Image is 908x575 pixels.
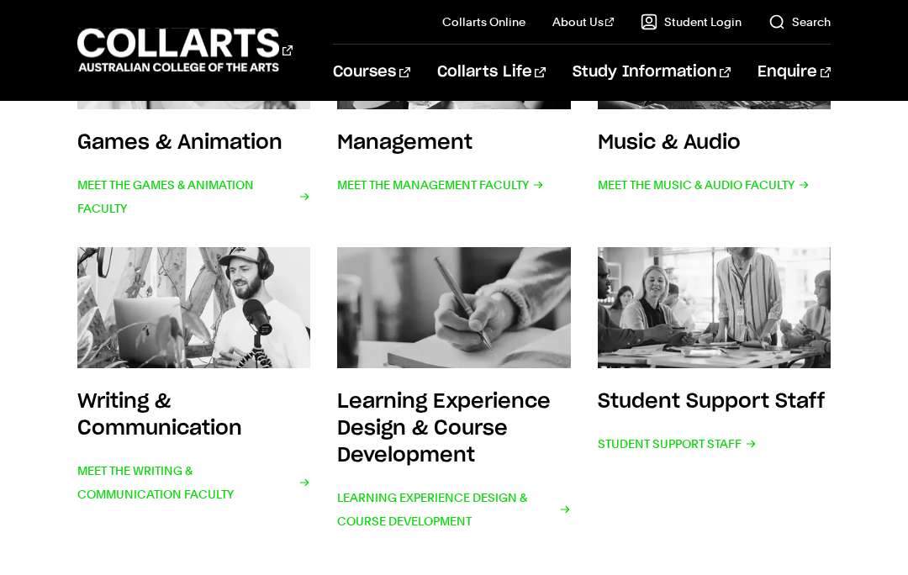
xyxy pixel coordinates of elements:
span: Meet the Music & Audio Faculty [598,173,810,197]
span: Learning Experience Design & Course Development [337,486,570,533]
a: Learning Experience Design & Course Development Learning Experience Design & Course Development [337,247,570,533]
a: Enquire [758,45,831,100]
h3: Learning Experience Design & Course Development [337,392,551,466]
div: Go to homepage [77,26,292,74]
h3: Writing & Communication [77,392,242,439]
span: Meet the Games & Animation Faculty [77,173,310,220]
h3: Games & Animation [77,133,282,153]
a: Search [768,13,831,30]
span: Meet the Writing & Communication Faculty [77,459,310,506]
a: Courses [333,45,409,100]
h3: Student Support Staff [598,392,825,412]
h3: Music & Audio [598,133,741,153]
a: Study Information [573,45,731,100]
a: About Us [552,13,615,30]
span: Meet the Management Faculty [337,173,544,197]
a: Collarts Life [437,45,546,100]
a: Student Login [641,13,742,30]
a: Collarts Online [442,13,525,30]
h3: Management [337,133,472,153]
a: Writing & Communication Meet the Writing & Communication Faculty [77,247,310,533]
a: Student Support Staff Student Support Staff [598,247,831,533]
span: Student Support Staff [598,432,757,456]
